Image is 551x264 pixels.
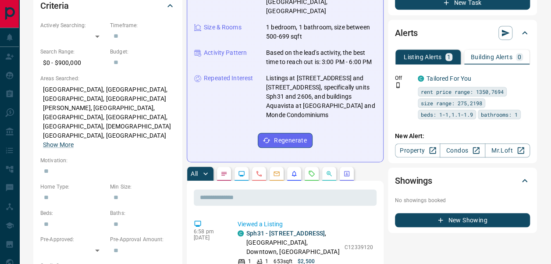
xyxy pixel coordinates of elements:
p: Off [395,74,412,82]
p: Home Type: [40,183,106,191]
p: 1 [447,54,451,60]
svg: Requests [308,170,315,177]
p: Activity Pattern [204,48,247,57]
div: Alerts [395,22,530,43]
p: 6:58 pm [194,228,224,235]
span: beds: 1-1,1.1-1.9 [421,110,473,119]
a: Mr.Loft [485,143,530,157]
p: [DATE] [194,235,224,241]
svg: Emails [273,170,280,177]
button: New Showing [395,213,530,227]
button: Regenerate [258,133,313,148]
a: Property [395,143,440,157]
p: Pre-Approved: [40,235,106,243]
svg: Calls [256,170,263,177]
p: [GEOGRAPHIC_DATA], [GEOGRAPHIC_DATA], [GEOGRAPHIC_DATA], [GEOGRAPHIC_DATA][PERSON_NAME], [GEOGRAP... [40,82,175,152]
p: Size & Rooms [204,23,242,32]
p: Listing Alerts [404,54,442,60]
p: Budget: [110,48,175,56]
button: Show More [43,140,74,150]
p: Min Size: [110,183,175,191]
p: C12339120 [345,243,373,251]
h2: Alerts [395,26,418,40]
p: , [GEOGRAPHIC_DATA], Downtown, [GEOGRAPHIC_DATA] [246,229,340,257]
p: $0 - $900,000 [40,56,106,70]
h2: Showings [395,174,432,188]
p: Actively Searching: [40,21,106,29]
svg: Lead Browsing Activity [238,170,245,177]
p: New Alert: [395,132,530,141]
svg: Opportunities [326,170,333,177]
a: Condos [440,143,485,157]
svg: Listing Alerts [291,170,298,177]
a: Tailored For You [427,75,471,82]
p: Search Range: [40,48,106,56]
p: Viewed a Listing [238,220,373,229]
svg: Notes [220,170,228,177]
p: Areas Searched: [40,75,175,82]
span: size range: 275,2198 [421,99,482,107]
p: 1 bedroom, 1 bathroom, size between 500-699 sqft [266,23,376,41]
p: Baths: [110,209,175,217]
p: All [191,171,198,177]
p: Pre-Approval Amount: [110,235,175,243]
p: Motivation: [40,157,175,164]
p: Based on the lead's activity, the best time to reach out is: 3:00 PM - 6:00 PM [266,48,376,67]
span: bathrooms: 1 [481,110,518,119]
span: rent price range: 1350,7694 [421,87,504,96]
p: 0 [518,54,521,60]
a: Sph31 - [STREET_ADDRESS] [246,230,325,237]
p: Repeated Interest [204,74,253,83]
div: condos.ca [418,75,424,82]
div: condos.ca [238,230,244,236]
div: Showings [395,170,530,191]
p: Building Alerts [471,54,512,60]
p: Listings at [STREET_ADDRESS] and [STREET_ADDRESS], specifically units Sph31 and 2606, and buildin... [266,74,376,120]
p: No showings booked [395,196,530,204]
p: Timeframe: [110,21,175,29]
svg: Agent Actions [343,170,350,177]
svg: Push Notification Only [395,82,401,88]
p: Beds: [40,209,106,217]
